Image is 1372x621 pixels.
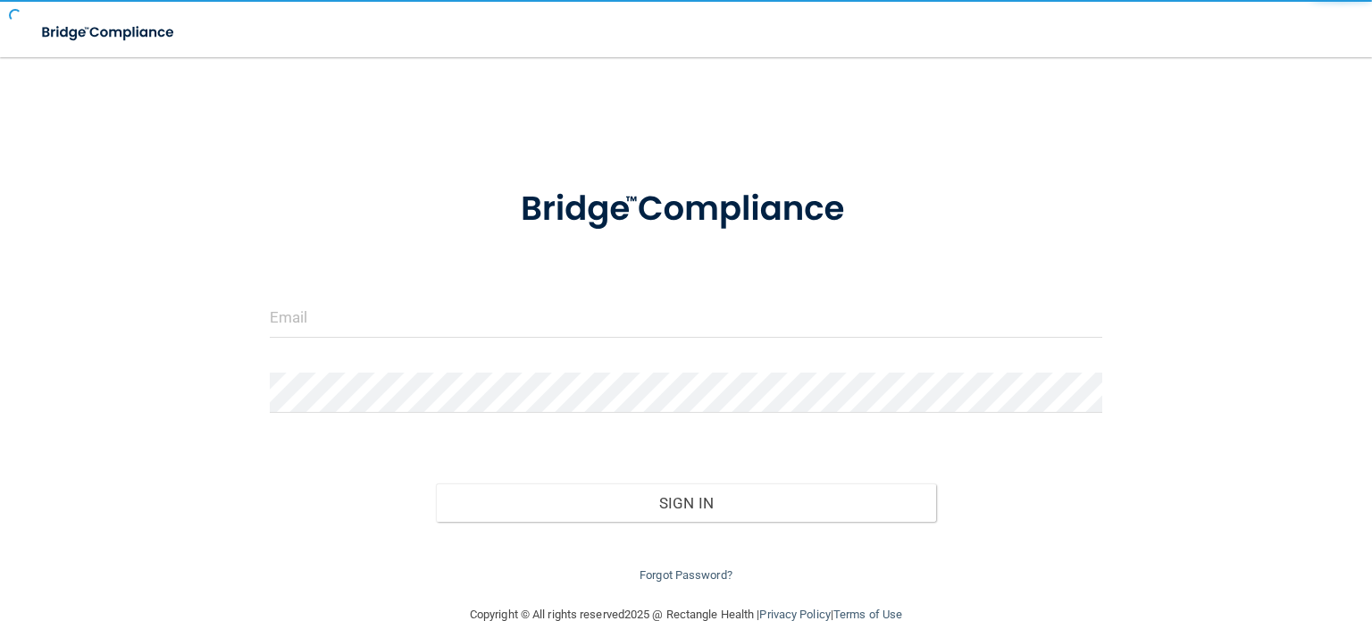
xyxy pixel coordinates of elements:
[485,164,888,255] img: bridge_compliance_login_screen.278c3ca4.svg
[27,14,191,51] img: bridge_compliance_login_screen.278c3ca4.svg
[436,483,935,523] button: Sign In
[833,608,902,621] a: Terms of Use
[270,298,1102,338] input: Email
[640,568,732,582] a: Forgot Password?
[759,608,830,621] a: Privacy Policy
